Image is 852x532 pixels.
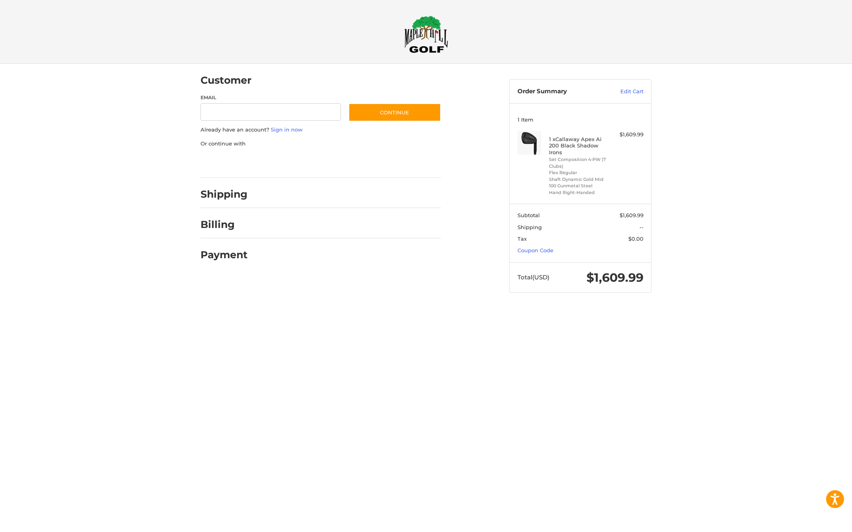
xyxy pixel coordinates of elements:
li: Hand Right-Handed [549,189,610,196]
h2: Payment [201,249,248,261]
label: Email [201,94,341,101]
span: $1,609.99 [586,270,643,285]
button: Continue [348,103,441,122]
li: Set Composition 4-PW (7 Clubs) [549,156,610,169]
span: -- [639,224,643,230]
span: Total (USD) [517,273,549,281]
span: $0.00 [628,236,643,242]
span: Shipping [517,224,542,230]
div: $1,609.99 [612,131,643,139]
a: Edit Cart [603,88,643,96]
h2: Billing [201,218,247,231]
p: Already have an account? [201,126,441,134]
a: Coupon Code [517,247,553,253]
h2: Shipping [201,188,248,200]
h2: Customer [201,74,252,86]
a: Sign in now [271,126,303,133]
img: Maple Hill Golf [404,16,448,53]
h3: Order Summary [517,88,603,96]
p: Or continue with [201,140,441,148]
li: Shaft Dynamic Gold Mid 100 Gunmetal Steel [549,176,610,189]
span: Tax [517,236,527,242]
span: Subtotal [517,212,540,218]
li: Flex Regular [549,169,610,176]
h4: 1 x Callaway Apex Ai 200 Black Shadow Irons [549,136,610,155]
iframe: PayPal-paypal [198,155,258,170]
span: $1,609.99 [620,212,643,218]
h3: 1 Item [517,116,643,123]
